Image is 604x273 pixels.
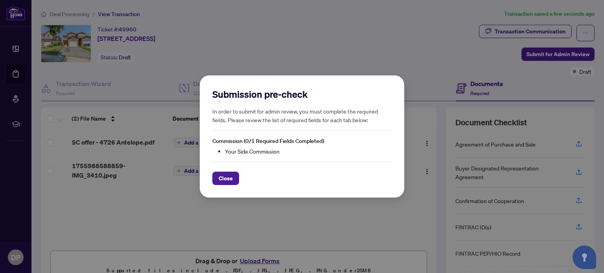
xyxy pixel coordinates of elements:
[219,172,233,185] span: Close
[212,172,239,185] button: Close
[573,246,596,269] button: Open asap
[212,107,392,124] h5: In order to submit for admin review, you must complete the required fields. Please review the lis...
[212,88,392,101] h2: Submission pre-check
[212,137,324,145] span: Commission (0/1 Required Fields Completed)
[225,147,392,156] li: Your Side Commission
